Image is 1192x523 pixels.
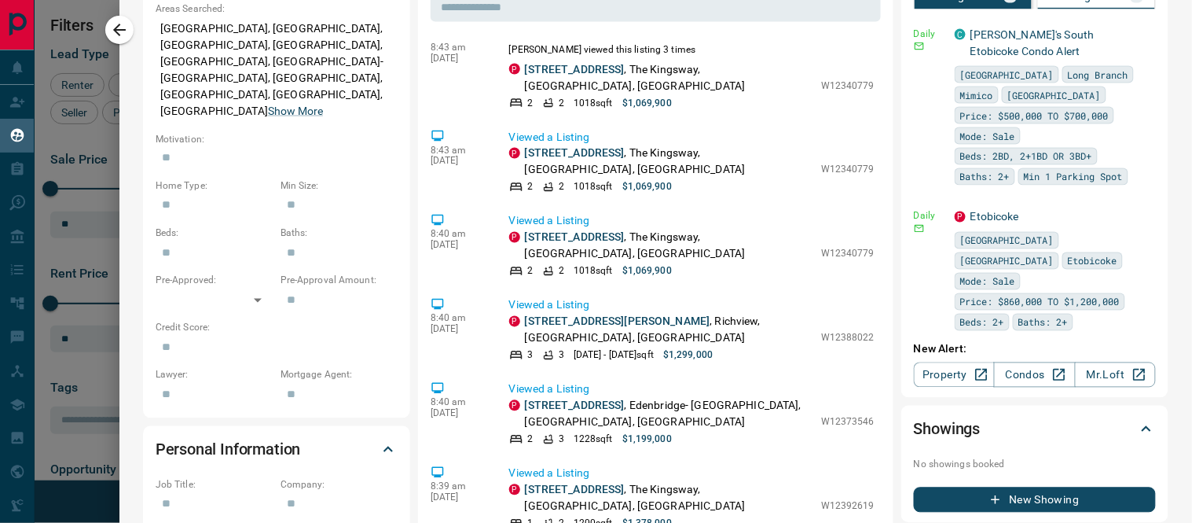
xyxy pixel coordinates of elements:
p: [DATE] [431,53,486,64]
span: Mode: Sale [960,128,1015,144]
a: [STREET_ADDRESS] [525,231,625,244]
h2: Showings [914,417,981,442]
h2: Personal Information [156,437,301,462]
p: , The Kingsway, [GEOGRAPHIC_DATA], [GEOGRAPHIC_DATA] [525,482,813,515]
p: 2 [559,180,564,194]
p: W12340779 [821,163,875,177]
svg: Email [914,41,925,52]
p: [DATE] [431,240,486,251]
span: Long Branch [1068,67,1128,83]
p: 2 [528,96,534,110]
div: Showings [914,411,1156,448]
p: 2 [528,433,534,447]
p: 3 [559,348,564,363]
a: Condos [994,363,1075,388]
p: Lawyer: [156,368,273,382]
a: [STREET_ADDRESS][PERSON_NAME] [525,315,710,328]
p: Viewed a Listing [509,466,875,482]
p: 8:39 am [431,481,486,492]
p: $1,069,900 [622,180,672,194]
a: [STREET_ADDRESS] [525,400,625,412]
div: property.ca [509,316,520,327]
span: Min 1 Parking Spot [1024,169,1123,185]
p: Credit Score: [156,321,398,335]
div: condos.ca [955,29,966,40]
span: Mode: Sale [960,274,1015,289]
p: W12373546 [821,415,875,429]
a: Mr.Loft [1075,363,1156,388]
button: New Showing [914,488,1156,513]
p: , The Kingsway, [GEOGRAPHIC_DATA], [GEOGRAPHIC_DATA] [525,230,813,263]
span: [GEOGRAPHIC_DATA] [1007,87,1101,103]
a: [STREET_ADDRESS] [525,484,625,496]
div: property.ca [509,232,520,243]
svg: Email [914,223,925,234]
a: Etobicoke [970,211,1019,223]
a: [STREET_ADDRESS] [525,63,625,76]
p: [DATE] - [DATE] sqft [574,348,654,363]
p: $1,069,900 [622,264,672,278]
p: Viewed a Listing [509,381,875,398]
p: , The Kingsway, [GEOGRAPHIC_DATA], [GEOGRAPHIC_DATA] [525,61,813,94]
p: Min Size: [281,179,398,193]
p: 1018 sqft [574,96,613,110]
span: Beds: 2+ [960,315,1004,330]
div: property.ca [509,400,520,411]
p: Daily [914,27,945,41]
p: W12392619 [821,499,875,514]
a: Property [914,363,995,388]
p: 8:43 am [431,145,486,156]
p: W12388022 [821,331,875,345]
span: Etobicoke [1068,253,1117,269]
p: [DATE] [431,324,486,335]
p: W12340779 [821,247,875,261]
div: property.ca [509,148,520,159]
div: Personal Information [156,431,398,469]
p: Home Type: [156,179,273,193]
p: 2 [559,96,564,110]
p: 8:40 am [431,397,486,408]
p: [DATE] [431,492,486,503]
p: Mortgage Agent: [281,368,398,382]
p: Daily [914,209,945,223]
p: 3 [559,433,564,447]
p: $1,299,000 [663,348,713,363]
p: 2 [559,264,564,278]
div: property.ca [509,64,520,75]
p: 8:40 am [431,229,486,240]
a: [PERSON_NAME]'s South Etobicoke Condo Alert [970,28,1095,57]
div: property.ca [509,484,520,495]
div: property.ca [955,212,966,223]
span: [GEOGRAPHIC_DATA] [960,67,1054,83]
span: Price: $500,000 TO $700,000 [960,108,1109,123]
p: 2 [528,180,534,194]
p: , Richview, [GEOGRAPHIC_DATA], [GEOGRAPHIC_DATA] [525,314,813,347]
p: 1228 sqft [574,433,613,447]
p: $1,069,900 [622,96,672,110]
p: Pre-Approval Amount: [281,274,398,288]
p: Viewed a Listing [509,213,875,230]
p: 1018 sqft [574,264,613,278]
p: Viewed a Listing [509,129,875,145]
span: [GEOGRAPHIC_DATA] [960,233,1054,249]
p: Areas Searched: [156,2,398,16]
p: 2 [528,264,534,278]
span: Price: $860,000 TO $1,200,000 [960,294,1120,310]
p: New Alert: [914,341,1156,358]
p: [DATE] [431,156,486,167]
p: $1,199,000 [622,433,672,447]
p: Job Title: [156,478,273,492]
p: , The Kingsway, [GEOGRAPHIC_DATA], [GEOGRAPHIC_DATA] [525,145,813,179]
p: [GEOGRAPHIC_DATA], [GEOGRAPHIC_DATA], [GEOGRAPHIC_DATA], [GEOGRAPHIC_DATA], [GEOGRAPHIC_DATA], [G... [156,16,398,124]
span: Beds: 2BD, 2+1BD OR 3BD+ [960,149,1092,164]
p: [DATE] [431,408,486,419]
p: Baths: [281,227,398,241]
p: 8:43 am [431,42,486,53]
p: Company: [281,478,398,492]
p: 3 [528,348,534,363]
p: 8:40 am [431,313,486,324]
p: Viewed a Listing [509,297,875,314]
span: Baths: 2+ [1018,315,1068,330]
p: 1018 sqft [574,180,613,194]
p: Beds: [156,227,273,241]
